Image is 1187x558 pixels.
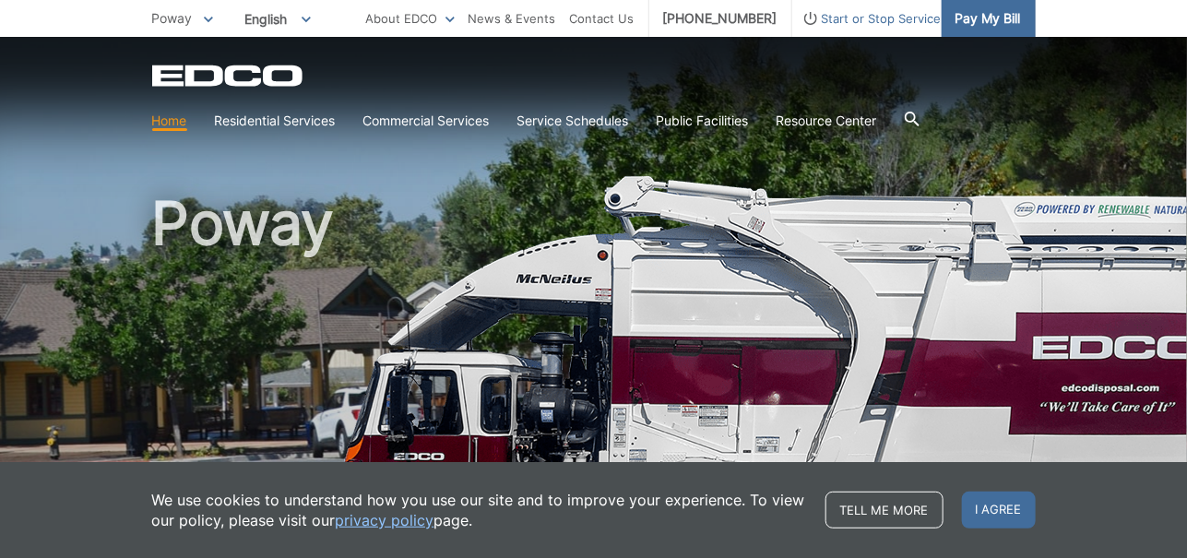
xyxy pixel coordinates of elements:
[825,492,944,528] a: Tell me more
[962,492,1036,528] span: I agree
[570,8,635,29] a: Contact Us
[366,8,455,29] a: About EDCO
[231,4,325,34] span: English
[777,111,877,131] a: Resource Center
[152,65,305,87] a: EDCD logo. Return to the homepage.
[215,111,336,131] a: Residential Services
[152,490,807,530] p: We use cookies to understand how you use our site and to improve your experience. To view our pol...
[517,111,629,131] a: Service Schedules
[469,8,556,29] a: News & Events
[336,510,434,530] a: privacy policy
[956,8,1021,29] span: Pay My Bill
[657,111,749,131] a: Public Facilities
[363,111,490,131] a: Commercial Services
[152,10,193,26] span: Poway
[152,111,187,131] a: Home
